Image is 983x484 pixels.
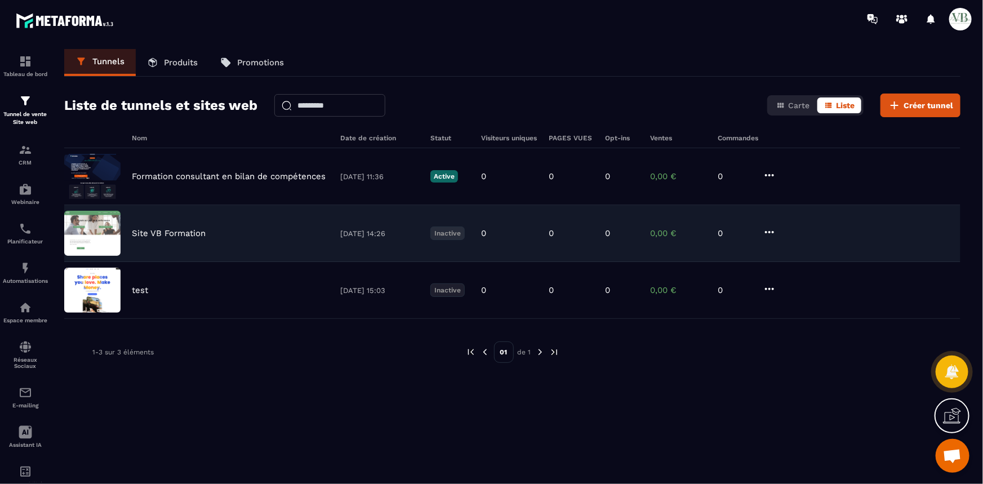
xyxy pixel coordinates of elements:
img: formation [19,143,32,157]
p: 0 [605,171,610,181]
img: scheduler [19,222,32,236]
h6: Statut [430,134,470,142]
p: Site VB Formation [132,228,206,238]
img: accountant [19,465,32,478]
p: 0 [605,285,610,295]
p: 0 [718,171,751,181]
p: de 1 [518,348,531,357]
img: social-network [19,340,32,354]
h6: PAGES VUES [549,134,594,142]
a: automationsautomationsEspace membre [3,292,48,332]
p: Planificateur [3,238,48,245]
h6: Nom [132,134,329,142]
a: Assistant IA [3,417,48,456]
p: [DATE] 14:26 [340,229,419,238]
div: Ouvrir le chat [936,439,969,473]
button: Créer tunnel [880,94,960,117]
p: 0 [549,228,554,238]
h6: Opt-ins [605,134,639,142]
p: CRM [3,159,48,166]
h2: Liste de tunnels et sites web [64,94,257,117]
p: 0 [718,285,751,295]
a: formationformationTunnel de vente Site web [3,86,48,135]
p: 0 [549,285,554,295]
p: 0 [481,171,486,181]
img: image [64,154,121,199]
p: Active [430,170,458,183]
a: Tunnels [64,49,136,76]
p: Inactive [430,227,465,240]
img: logo [16,10,117,31]
button: Carte [770,97,816,113]
img: image [64,211,121,256]
p: Tunnels [92,56,124,66]
img: email [19,386,32,399]
img: next [549,347,559,357]
p: 0 [549,171,554,181]
p: 0 [605,228,610,238]
p: 1-3 sur 3 éléments [92,348,154,356]
p: Espace membre [3,317,48,323]
a: formationformationCRM [3,135,48,174]
h6: Commandes [718,134,758,142]
a: schedulerschedulerPlanificateur [3,214,48,253]
p: 0,00 € [650,285,706,295]
p: test [132,285,148,295]
a: automationsautomationsWebinaire [3,174,48,214]
img: formation [19,94,32,108]
h6: Visiteurs uniques [481,134,537,142]
p: Promotions [237,57,284,68]
img: automations [19,261,32,275]
h6: Ventes [650,134,706,142]
p: Tunnel de vente Site web [3,110,48,126]
a: automationsautomationsAutomatisations [3,253,48,292]
a: Promotions [209,49,295,76]
span: Liste [836,101,855,110]
img: prev [466,347,476,357]
img: automations [19,301,32,314]
h6: Date de création [340,134,419,142]
p: E-mailing [3,402,48,408]
p: 0,00 € [650,171,706,181]
span: Carte [788,101,809,110]
img: automations [19,183,32,196]
img: image [64,268,121,313]
a: formationformationTableau de bord [3,46,48,86]
p: Inactive [430,283,465,297]
img: next [535,347,545,357]
span: Créer tunnel [904,100,953,111]
p: Tableau de bord [3,71,48,77]
img: prev [480,347,490,357]
p: Produits [164,57,198,68]
p: 0 [718,228,751,238]
p: [DATE] 11:36 [340,172,419,181]
p: 0 [481,228,486,238]
p: 0,00 € [650,228,706,238]
a: Produits [136,49,209,76]
img: formation [19,55,32,68]
p: Assistant IA [3,442,48,448]
p: Automatisations [3,278,48,284]
p: Réseaux Sociaux [3,357,48,369]
p: [DATE] 15:03 [340,286,419,295]
a: emailemailE-mailing [3,378,48,417]
a: social-networksocial-networkRéseaux Sociaux [3,332,48,378]
p: Formation consultant en bilan de compétences [132,171,326,181]
p: 0 [481,285,486,295]
p: 01 [494,341,514,363]
button: Liste [817,97,861,113]
p: Webinaire [3,199,48,205]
